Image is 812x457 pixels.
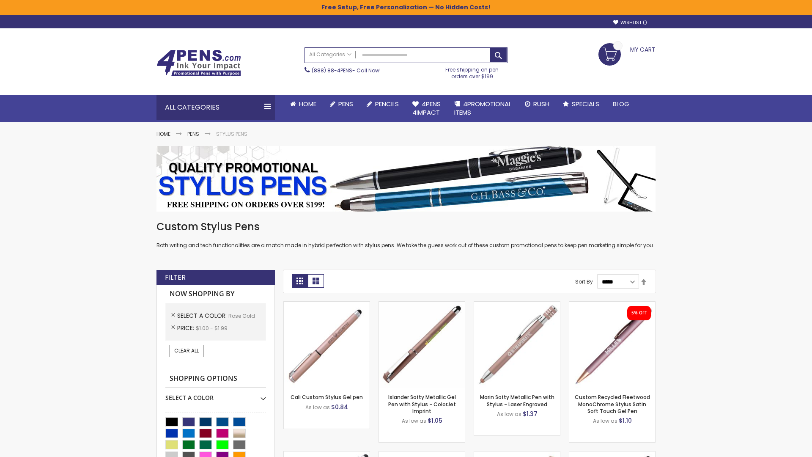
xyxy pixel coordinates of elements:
[619,416,632,425] span: $1.10
[156,220,656,249] div: Both writing and tech functionalities are a match made in hybrid perfection with stylus pens. We ...
[165,370,266,388] strong: Shopping Options
[312,67,352,74] a: (888) 88-4PENS
[474,301,560,308] a: Marin Softy Metallic Pen with Stylus - Laser Engraved-Rose Gold
[228,312,255,319] span: Rose Gold
[156,95,275,120] div: All Categories
[556,95,606,113] a: Specials
[572,99,599,108] span: Specials
[631,310,647,316] div: 5% OFF
[170,345,203,357] a: Clear All
[379,302,465,388] img: Islander Softy Metallic Gel Pen with Stylus - ColorJet Imprint-Rose Gold
[593,417,617,424] span: As low as
[437,63,508,80] div: Free shipping on pen orders over $199
[497,410,521,418] span: As low as
[569,301,655,308] a: Custom Recycled Fleetwood MonoChrome Stylus Satin Soft Touch Gel Pen-Rose Gold
[309,51,351,58] span: All Categories
[283,95,323,113] a: Home
[177,311,228,320] span: Select A Color
[284,302,370,388] img: Cali Custom Stylus Gel pen-Rose Gold
[518,95,556,113] a: Rush
[523,410,538,418] span: $1.37
[156,50,241,77] img: 4Pens Custom Pens and Promotional Products
[156,220,656,234] h1: Custom Stylus Pens
[331,403,348,411] span: $0.84
[291,394,363,401] a: Cali Custom Stylus Gel pen
[533,99,549,108] span: Rush
[569,302,655,388] img: Custom Recycled Fleetwood MonoChrome Stylus Satin Soft Touch Gel Pen-Rose Gold
[177,324,196,332] span: Price
[156,146,656,212] img: Stylus Pens
[454,99,511,117] span: 4PROMOTIONAL ITEMS
[575,278,593,285] label: Sort By
[338,99,353,108] span: Pens
[360,95,406,113] a: Pencils
[165,285,266,303] strong: Now Shopping by
[196,325,228,332] span: $1.00 - $1.99
[406,95,447,122] a: 4Pens4impact
[412,99,441,117] span: 4Pens 4impact
[428,416,442,425] span: $1.05
[480,394,554,407] a: Marin Softy Metallic Pen with Stylus - Laser Engraved
[323,95,360,113] a: Pens
[613,99,629,108] span: Blog
[299,99,316,108] span: Home
[305,404,330,411] span: As low as
[312,67,381,74] span: - Call Now!
[305,48,356,62] a: All Categories
[379,301,465,308] a: Islander Softy Metallic Gel Pen with Stylus - ColorJet Imprint-Rose Gold
[284,301,370,308] a: Cali Custom Stylus Gel pen-Rose Gold
[613,19,647,26] a: Wishlist
[156,130,170,138] a: Home
[292,274,308,288] strong: Grid
[447,95,518,122] a: 4PROMOTIONALITEMS
[402,417,426,424] span: As low as
[174,347,199,354] span: Clear All
[575,394,650,414] a: Custom Recycled Fleetwood MonoChrome Stylus Satin Soft Touch Gel Pen
[474,302,560,388] img: Marin Softy Metallic Pen with Stylus - Laser Engraved-Rose Gold
[165,273,186,282] strong: Filter
[375,99,399,108] span: Pencils
[216,130,247,138] strong: Stylus Pens
[187,130,199,138] a: Pens
[388,394,456,414] a: Islander Softy Metallic Gel Pen with Stylus - ColorJet Imprint
[606,95,636,113] a: Blog
[165,388,266,402] div: Select A Color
